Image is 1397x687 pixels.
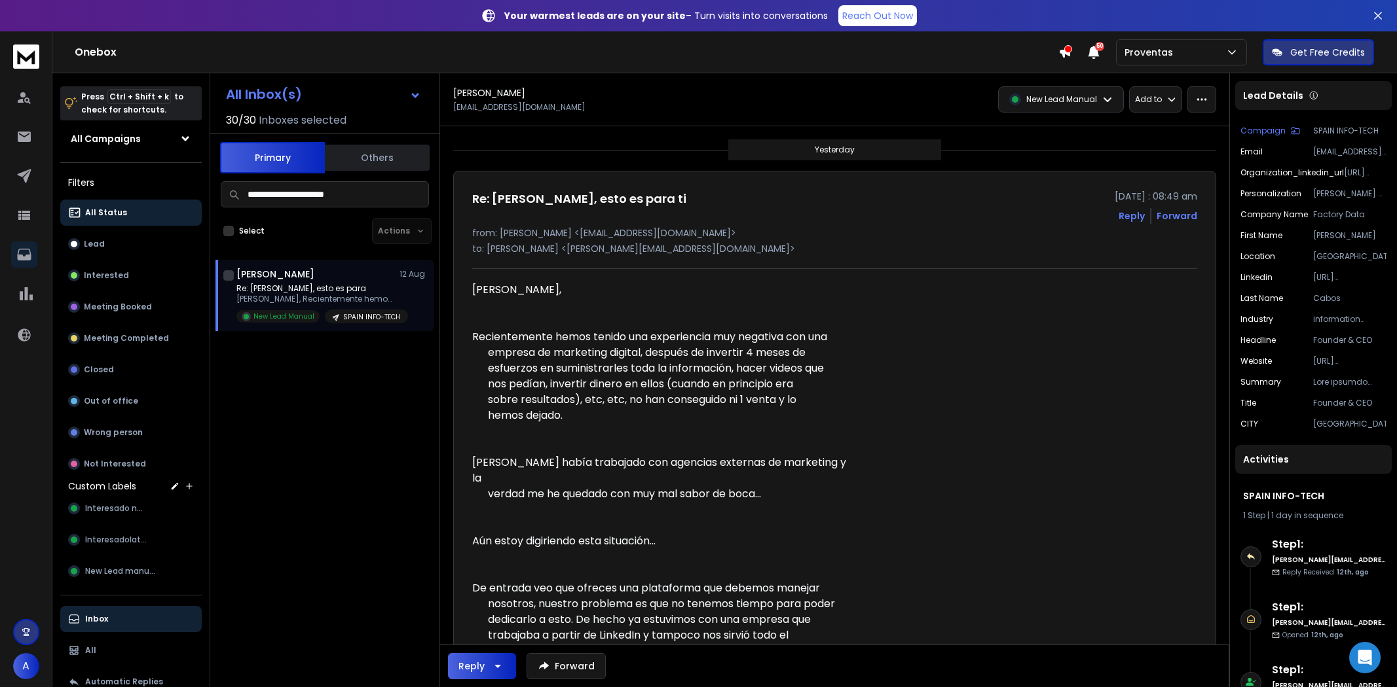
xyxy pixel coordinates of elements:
p: from: [PERSON_NAME] <[EMAIL_ADDRESS][DOMAIN_NAME]> [472,226,1197,239]
p: Not Interested [84,459,146,469]
p: New Lead Manual [1026,94,1097,105]
h3: Inboxes selected [259,113,346,128]
p: Recientemente hemos tenido una experiencia muy negativa con una empresa de marketing digital, des... [472,329,855,423]
p: [PERSON_NAME], [472,282,855,298]
p: organization_linkedin_url [1240,167,1344,178]
button: Reply [448,653,516,679]
p: to: [PERSON_NAME] <[PERSON_NAME][EMAIL_ADDRESS][DOMAIN_NAME]> [472,242,1197,255]
p: New Lead Manual [253,311,314,321]
p: SPAIN INFO-TECH [343,312,400,322]
button: Out of office [60,388,202,414]
span: 12th, ago [1337,567,1369,577]
label: Select [239,226,265,236]
p: First Name [1240,230,1282,241]
p: Interested [84,270,129,281]
p: [PERSON_NAME]. Vi cómo Factory Data usa IA para detectar equivalencias ocultas en autopartes—trab... [1313,188,1387,199]
p: [GEOGRAPHIC_DATA] [1313,419,1387,429]
p: Email [1240,147,1263,157]
button: All Campaigns [60,126,202,152]
h1: All Inbox(s) [226,88,302,101]
div: Activities [1235,445,1392,474]
p: Lead [84,239,105,249]
p: Reach Out Now [842,9,913,22]
h6: Step 1 : [1272,537,1387,552]
p: Out of office [84,396,138,406]
p: Meeting Booked [84,302,152,312]
p: website [1240,356,1272,366]
p: Last Name [1240,293,1283,304]
button: Closed [60,357,202,383]
button: Not Interested [60,451,202,477]
p: Factory Data [1313,209,1387,220]
div: Reply [458,660,485,673]
button: All Inbox(s) [215,81,432,107]
p: [PERSON_NAME] [1313,230,1387,241]
span: 50 [1095,42,1104,51]
p: Aún estoy digiriendo esta situación... [472,533,855,549]
p: [EMAIL_ADDRESS][DOMAIN_NAME] [453,102,586,113]
p: linkedin [1240,272,1273,283]
p: Re: [PERSON_NAME], esto es para [236,283,394,294]
p: Add to [1135,94,1162,105]
p: industry [1240,314,1273,325]
button: Wrong person [60,419,202,446]
button: All [60,637,202,663]
h6: Step 1 : [1272,599,1387,615]
p: Lead Details [1243,89,1303,102]
span: 30 / 30 [226,113,256,128]
button: Get Free Credits [1263,39,1374,65]
button: All Status [60,200,202,226]
h1: SPAIN INFO-TECH [1243,489,1384,502]
p: 12 Aug [400,269,429,279]
p: Campaign [1240,126,1286,136]
img: logo [13,44,39,69]
p: Proventas [1125,46,1178,59]
p: [URL][DOMAIN_NAME] [1313,356,1387,366]
button: Interesado new [60,495,202,521]
p: Wrong person [84,427,143,438]
button: Lead [60,231,202,257]
span: 12th, ago [1311,630,1343,640]
p: Lore ipsumdo sitametc Adipisc Elit, s doeiusmodt incididu utlabore et dolorem aliqu en adm veniam... [1313,377,1387,387]
button: Interested [60,262,202,289]
p: location [1240,251,1275,262]
button: Others [325,143,430,172]
p: Cabos [1313,293,1387,304]
p: Reply Received [1282,567,1369,577]
p: De entrada veo que ofreces una plataforma que debemos manejar nosotros, nuestro problema es que n... [472,580,855,659]
h3: Custom Labels [68,480,136,493]
h1: [PERSON_NAME] [236,268,314,281]
span: New Lead manual [85,566,155,576]
button: Meeting Completed [60,325,202,351]
h6: [PERSON_NAME][EMAIL_ADDRESS][DOMAIN_NAME] [1272,555,1387,565]
h1: All Campaigns [71,132,141,145]
h3: Filters [60,173,202,192]
strong: Your warmest leads are on your site [504,9,686,22]
p: Press to check for shortcuts. [81,90,183,116]
button: Primary [220,142,325,173]
div: Forward [1157,209,1197,222]
p: [GEOGRAPHIC_DATA] [1313,251,1387,262]
button: Inbox [60,606,202,632]
p: information technology & services [1313,314,1387,325]
p: – Turn visits into conversations [504,9,828,22]
button: Forward [527,653,606,679]
span: 1 day in sequence [1271,510,1343,521]
h6: [PERSON_NAME][EMAIL_ADDRESS][DOMAIN_NAME] [1272,618,1387,627]
p: Founder & CEO [1313,398,1387,408]
p: All Status [85,207,127,218]
h1: [PERSON_NAME] [453,86,525,99]
button: A [13,653,39,679]
button: Meeting Booked [60,294,202,320]
p: Personalization [1240,188,1301,199]
span: 1 Step [1243,510,1265,521]
p: [URL][DOMAIN_NAME] [1344,167,1387,178]
h6: Step 1 : [1272,662,1387,678]
button: Campaign [1240,126,1300,136]
p: Yesterday [815,145,855,155]
button: New Lead manual [60,558,202,584]
p: headline [1240,335,1276,345]
p: Company Name [1240,209,1308,220]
